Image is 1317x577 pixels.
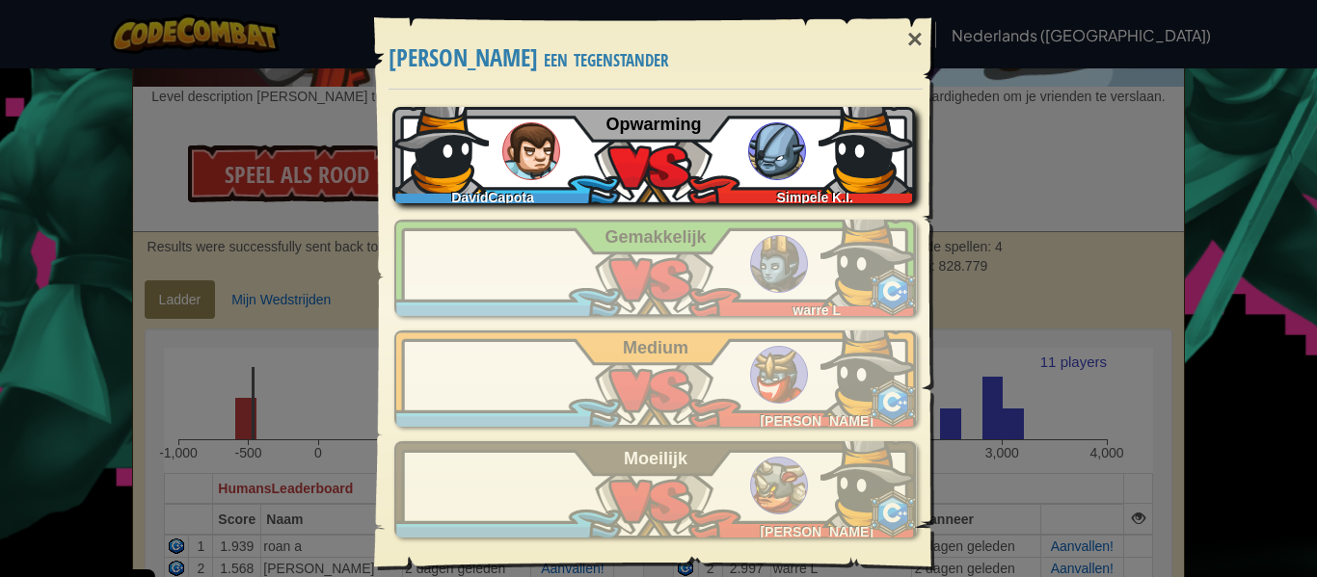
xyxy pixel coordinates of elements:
a: warre L [394,220,917,316]
span: DavidCapota [451,190,534,205]
img: ogres_ladder_medium.png [750,346,808,404]
img: ogres_ladder_tutorial.png [748,122,806,180]
span: Opwarming [606,115,702,134]
img: wDJW0eZMQrBPAAAAABJRU5ErkJggg== [820,321,917,417]
a: [PERSON_NAME] [394,330,917,427]
span: [PERSON_NAME] [760,413,873,429]
img: wDJW0eZMQrBPAAAAABJRU5ErkJggg== [820,210,917,306]
div: × [893,12,937,67]
a: DavidCapotaSimpele K.I. [394,107,917,203]
img: ogres_ladder_hard.png [750,457,808,514]
span: warre L [793,302,841,318]
img: wDJW0eZMQrBPAAAAABJRU5ErkJggg== [392,97,489,194]
a: [PERSON_NAME] [394,441,917,538]
span: [PERSON_NAME] [760,524,873,539]
img: humans_ladder_tutorial.png [502,122,560,180]
img: ogres_ladder_easy.png [750,235,808,293]
img: wDJW0eZMQrBPAAAAABJRU5ErkJggg== [820,432,917,528]
span: Gemakkelijk [605,227,706,247]
span: Medium [623,338,688,357]
span: Moeilijk [624,449,687,468]
span: Simpele K.I. [777,190,853,205]
h3: [PERSON_NAME] een tegenstander [389,45,923,71]
img: wDJW0eZMQrBPAAAAABJRU5ErkJggg== [819,97,915,194]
